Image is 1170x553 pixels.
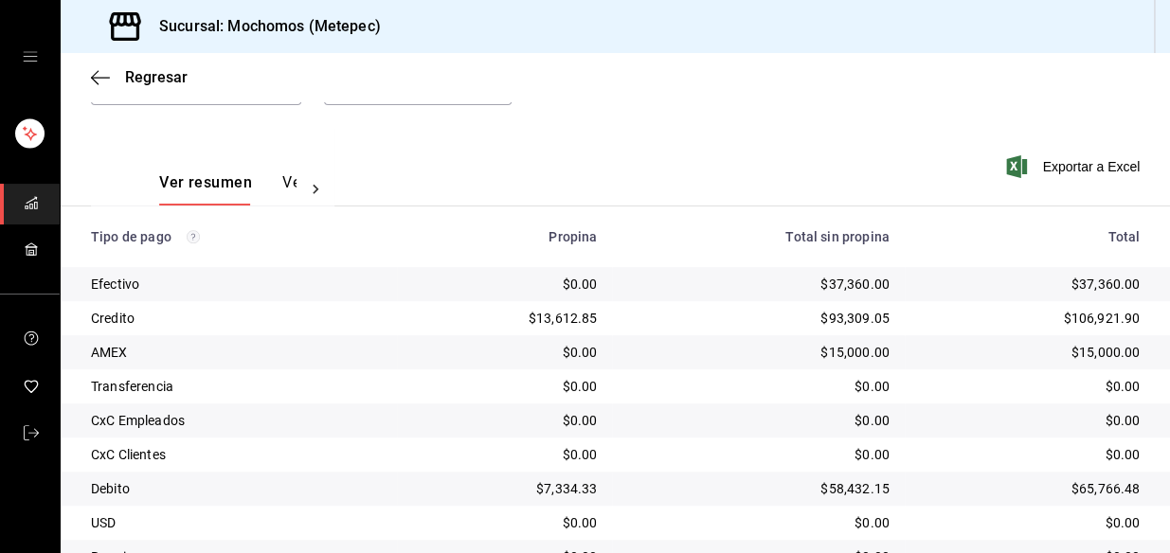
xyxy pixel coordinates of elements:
div: $0.00 [412,513,598,532]
button: Ver resumen [159,173,252,205]
div: $0.00 [412,275,598,294]
div: $0.00 [412,343,598,362]
button: Exportar a Excel [1010,155,1140,178]
div: $0.00 [627,445,889,464]
div: Propina [412,229,598,244]
div: $37,360.00 [920,275,1140,294]
div: $65,766.48 [920,479,1140,498]
svg: Los pagos realizados con Pay y otras terminales son montos brutos. [187,230,200,243]
div: Tipo de pago [91,229,382,244]
button: open drawer [23,49,38,64]
div: $0.00 [920,513,1140,532]
div: Total [920,229,1140,244]
div: $106,921.90 [920,309,1140,328]
div: $0.00 [627,411,889,430]
div: $15,000.00 [627,343,889,362]
h3: Sucursal: Mochomos (Metepec) [144,15,381,38]
div: Transferencia [91,377,382,396]
div: $0.00 [627,513,889,532]
div: $37,360.00 [627,275,889,294]
button: Regresar [91,68,188,86]
div: CxC Empleados [91,411,382,430]
div: $0.00 [627,377,889,396]
div: Debito [91,479,382,498]
div: Total sin propina [627,229,889,244]
div: Credito [91,309,382,328]
div: $0.00 [412,377,598,396]
div: $0.00 [920,411,1140,430]
button: Ver pagos [282,173,353,205]
div: CxC Clientes [91,445,382,464]
div: USD [91,513,382,532]
div: $7,334.33 [412,479,598,498]
div: $0.00 [920,445,1140,464]
div: $15,000.00 [920,343,1140,362]
div: $93,309.05 [627,309,889,328]
div: $0.00 [412,411,598,430]
div: navigation tabs [159,173,297,205]
div: AMEX [91,343,382,362]
div: Efectivo [91,275,382,294]
div: $58,432.15 [627,479,889,498]
span: Regresar [125,68,188,86]
div: $13,612.85 [412,309,598,328]
div: $0.00 [412,445,598,464]
div: $0.00 [920,377,1140,396]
